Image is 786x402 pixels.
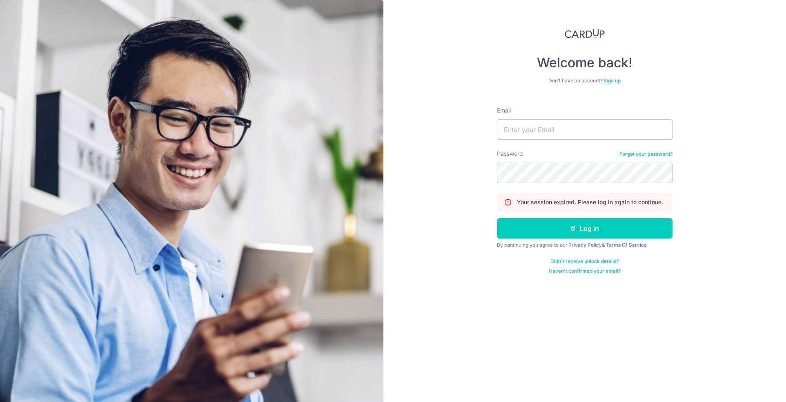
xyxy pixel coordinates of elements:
a: Sign up [603,77,621,84]
label: Password [497,150,523,158]
a: Privacy Policy [568,242,602,248]
a: Haven't confirmed your email? [549,268,621,274]
h4: Welcome back! [497,55,672,71]
a: Forgot your password? [619,151,672,157]
div: Don’t have an account? [497,77,672,84]
div: By continuing you agree to our & [497,242,672,248]
a: Terms Of Service [606,242,647,248]
label: Email [497,106,511,115]
a: Didn't receive unlock details? [550,258,619,265]
img: CardUp Logo [565,29,605,38]
button: Log in [497,218,672,239]
p: Your session expired. Please log in again to continue. [517,198,663,206]
input: Enter your Email [497,119,672,140]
